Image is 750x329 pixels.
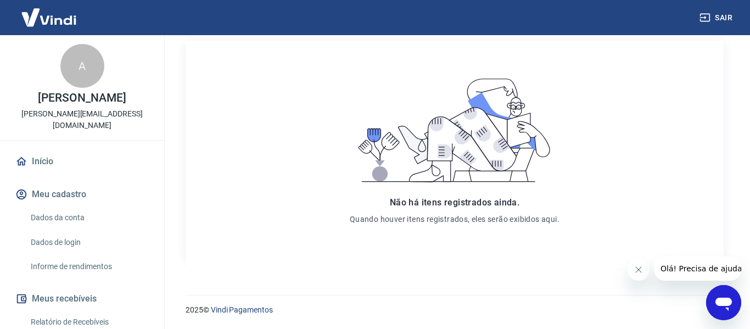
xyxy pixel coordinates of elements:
p: [PERSON_NAME] [38,92,126,104]
span: Não há itens registrados ainda. [390,197,519,208]
div: A [60,44,104,88]
iframe: Mensagem da empresa [654,256,741,281]
a: Informe de rendimentos [26,255,151,278]
a: Vindi Pagamentos [211,305,273,314]
p: 2025 © [186,304,724,316]
a: Dados de login [26,231,151,254]
iframe: Botão para abrir a janela de mensagens [706,285,741,320]
p: [PERSON_NAME][EMAIL_ADDRESS][DOMAIN_NAME] [9,108,155,131]
iframe: Fechar mensagem [628,259,650,281]
a: Dados da conta [26,207,151,229]
span: Olá! Precisa de ajuda? [7,8,92,16]
button: Meu cadastro [13,182,151,207]
button: Meus recebíveis [13,287,151,311]
a: Início [13,149,151,174]
button: Sair [697,8,737,28]
img: Vindi [13,1,85,34]
p: Quando houver itens registrados, eles serão exibidos aqui. [350,214,559,225]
